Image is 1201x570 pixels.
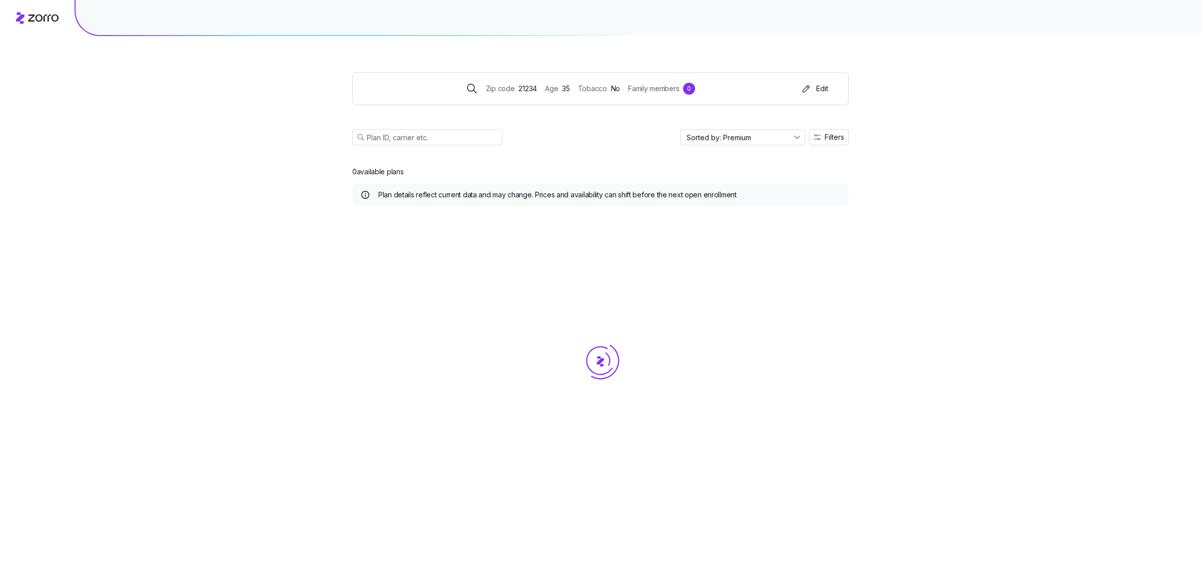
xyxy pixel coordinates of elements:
button: Edit [796,81,832,97]
span: 21234 [518,83,537,94]
span: No [611,83,620,94]
input: Plan ID, carrier etc. [352,129,502,145]
span: Age [545,83,558,94]
span: 0 available plans [352,167,404,177]
span: Plan details reflect current data and may change. Prices and availability can shift before the ne... [378,190,737,200]
span: Tobacco [578,83,607,94]
input: Sort by [680,129,805,145]
div: Edit [800,84,828,94]
span: Zip code [486,83,515,94]
div: 0 [683,83,695,95]
span: Family members [628,83,679,94]
button: Filters [809,129,849,145]
span: Filters [825,134,844,141]
span: 35 [562,83,569,94]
